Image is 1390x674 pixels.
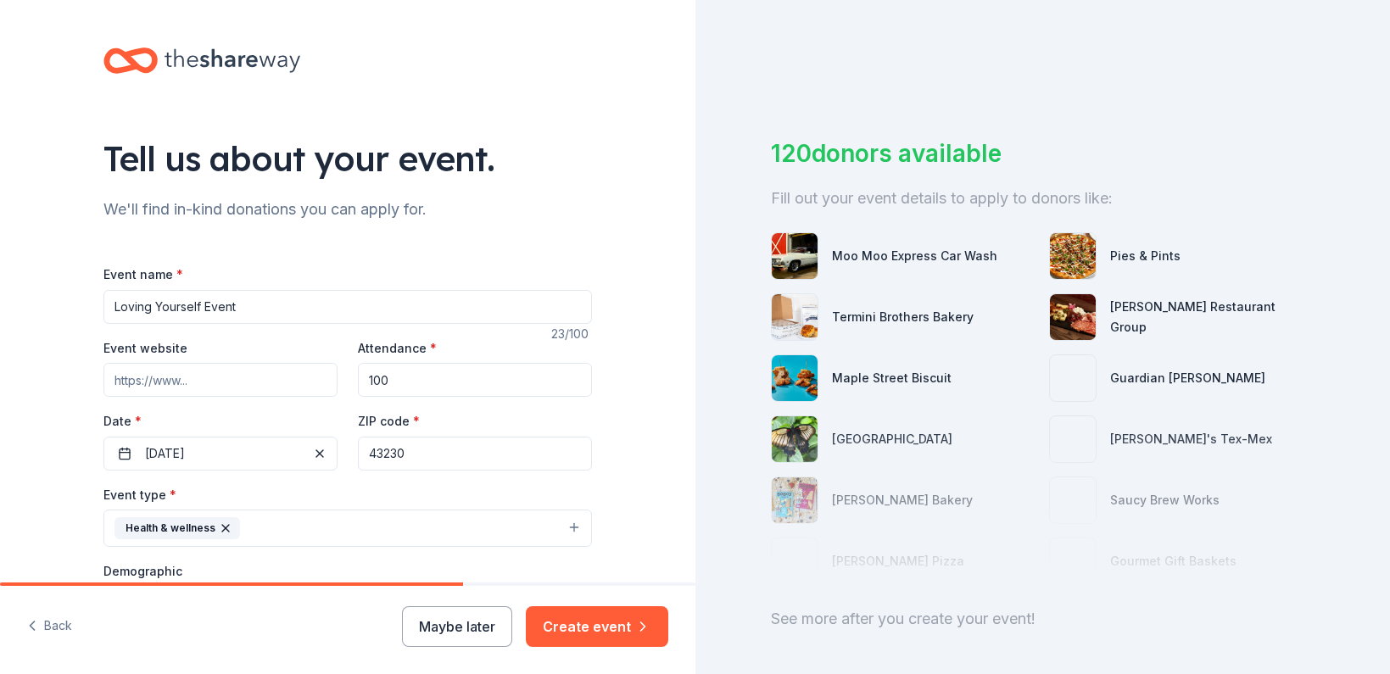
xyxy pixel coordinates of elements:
[358,363,592,397] input: 20
[526,606,668,647] button: Create event
[1050,294,1096,340] img: photo for Cunningham Restaurant Group
[771,185,1314,212] div: Fill out your event details to apply to donors like:
[832,307,974,327] div: Termini Brothers Bakery
[772,355,818,401] img: photo for Maple Street Biscuit
[1110,368,1265,388] div: Guardian [PERSON_NAME]
[771,136,1314,171] div: 120 donors available
[832,368,952,388] div: Maple Street Biscuit
[103,413,338,430] label: Date
[1110,297,1314,337] div: [PERSON_NAME] Restaurant Group
[103,340,187,357] label: Event website
[772,294,818,340] img: photo for Termini Brothers Bakery
[103,487,176,504] label: Event type
[1050,233,1096,279] img: photo for Pies & Pints
[103,563,182,580] label: Demographic
[27,609,72,644] button: Back
[103,437,338,471] button: [DATE]
[771,605,1314,632] div: See more after you create your event!
[114,517,240,539] div: Health & wellness
[103,510,592,547] button: Health & wellness
[103,135,592,182] div: Tell us about your event.
[1050,355,1096,401] img: photo for Guardian Angel Device
[103,290,592,324] input: Spring Fundraiser
[358,340,437,357] label: Attendance
[358,413,420,430] label: ZIP code
[103,266,183,283] label: Event name
[402,606,512,647] button: Maybe later
[103,196,592,223] div: We'll find in-kind donations you can apply for.
[551,324,592,344] div: 23 /100
[832,246,997,266] div: Moo Moo Express Car Wash
[103,363,338,397] input: https://www...
[1110,246,1181,266] div: Pies & Pints
[358,437,592,471] input: 12345 (U.S. only)
[772,233,818,279] img: photo for Moo Moo Express Car Wash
